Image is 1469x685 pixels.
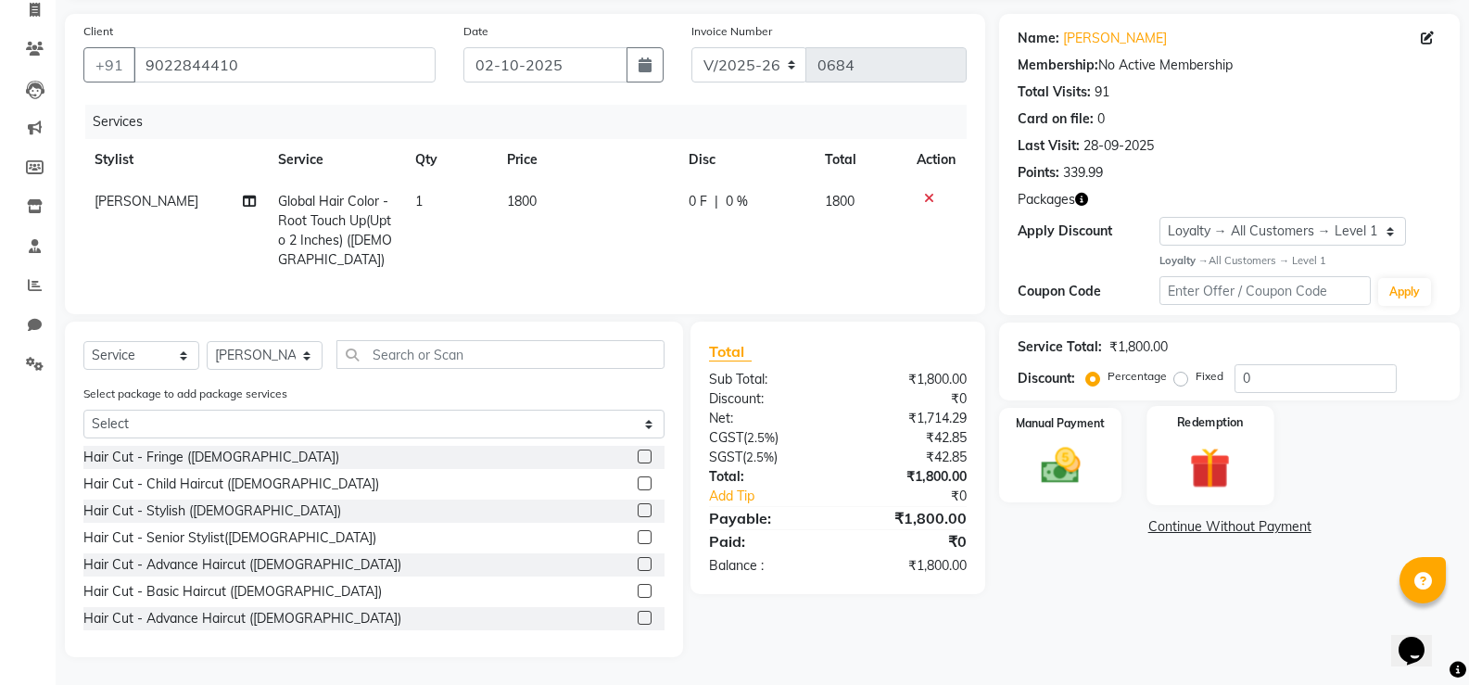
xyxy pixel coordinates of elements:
[1108,368,1167,385] label: Percentage
[1018,56,1441,75] div: No Active Membership
[838,507,981,529] div: ₹1,800.00
[838,467,981,487] div: ₹1,800.00
[1177,442,1243,493] img: _gift.svg
[1018,337,1102,357] div: Service Total:
[404,139,496,181] th: Qty
[1018,109,1094,129] div: Card on file:
[1018,190,1075,209] span: Packages
[83,528,376,548] div: Hair Cut - Senior Stylist([DEMOGRAPHIC_DATA])
[905,139,967,181] th: Action
[83,386,287,402] label: Select package to add package services
[133,47,436,82] input: Search by Name/Mobile/Email/Code
[695,389,838,409] div: Discount:
[838,448,981,467] div: ₹42.85
[695,467,838,487] div: Total:
[838,389,981,409] div: ₹0
[862,487,981,506] div: ₹0
[1196,368,1223,385] label: Fixed
[1177,413,1244,431] label: Redemption
[695,448,838,467] div: ( )
[83,23,113,40] label: Client
[1018,82,1091,102] div: Total Visits:
[678,139,815,181] th: Disc
[726,192,748,211] span: 0 %
[695,428,838,448] div: ( )
[1003,517,1456,537] a: Continue Without Payment
[1095,82,1109,102] div: 91
[709,449,742,465] span: SGST
[1018,369,1075,388] div: Discount:
[695,556,838,576] div: Balance :
[1097,109,1105,129] div: 0
[83,609,401,628] div: Hair Cut - Advance Haircut ([DEMOGRAPHIC_DATA])
[1016,415,1105,432] label: Manual Payment
[85,105,981,139] div: Services
[1063,29,1167,48] a: [PERSON_NAME]
[1018,29,1059,48] div: Name:
[691,23,772,40] label: Invoice Number
[709,342,752,362] span: Total
[838,428,981,448] div: ₹42.85
[695,409,838,428] div: Net:
[1063,163,1103,183] div: 339.99
[695,487,862,506] a: Add Tip
[1391,611,1450,666] iframe: chat widget
[496,139,678,181] th: Price
[747,430,775,445] span: 2.5%
[278,193,392,268] span: Global Hair Color - Root Touch Up(Upto 2 Inches) ([DEMOGRAPHIC_DATA])
[1018,136,1080,156] div: Last Visit:
[1159,253,1441,269] div: All Customers → Level 1
[1018,222,1159,241] div: Apply Discount
[709,429,743,446] span: CGST
[814,139,905,181] th: Total
[1018,56,1098,75] div: Membership:
[1029,443,1093,488] img: _cash.svg
[838,409,981,428] div: ₹1,714.29
[83,139,267,181] th: Stylist
[825,193,855,209] span: 1800
[695,530,838,552] div: Paid:
[336,340,665,369] input: Search or Scan
[695,507,838,529] div: Payable:
[1378,278,1431,306] button: Apply
[83,448,339,467] div: Hair Cut - Fringe ([DEMOGRAPHIC_DATA])
[463,23,488,40] label: Date
[83,582,382,602] div: Hair Cut - Basic Haircut ([DEMOGRAPHIC_DATA])
[83,501,341,521] div: Hair Cut - Stylish ([DEMOGRAPHIC_DATA])
[83,555,401,575] div: Hair Cut - Advance Haircut ([DEMOGRAPHIC_DATA])
[267,139,404,181] th: Service
[95,193,198,209] span: [PERSON_NAME]
[1018,163,1059,183] div: Points:
[83,47,135,82] button: +91
[415,193,423,209] span: 1
[838,556,981,576] div: ₹1,800.00
[1109,337,1168,357] div: ₹1,800.00
[715,192,718,211] span: |
[838,370,981,389] div: ₹1,800.00
[689,192,707,211] span: 0 F
[1018,282,1159,301] div: Coupon Code
[1083,136,1154,156] div: 28-09-2025
[695,370,838,389] div: Sub Total:
[1159,276,1371,305] input: Enter Offer / Coupon Code
[83,475,379,494] div: Hair Cut - Child Haircut ([DEMOGRAPHIC_DATA])
[838,530,981,552] div: ₹0
[1159,254,1209,267] strong: Loyalty →
[507,193,537,209] span: 1800
[746,450,774,464] span: 2.5%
